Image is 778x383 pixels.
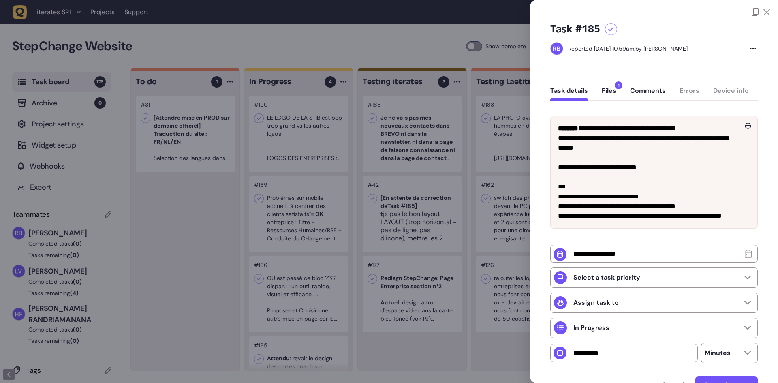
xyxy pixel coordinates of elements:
button: Comments [630,87,666,101]
p: Select a task priority [573,274,640,282]
img: Rodolphe Balay [551,43,563,55]
span: 1 [615,81,622,89]
p: Minutes [705,349,731,357]
button: Files [602,87,616,101]
div: Reported [DATE] 10.59am, [568,45,635,52]
div: by [PERSON_NAME] [568,45,688,53]
button: Task details [550,87,588,101]
p: In Progress [573,324,609,332]
p: Assign task to [573,299,619,307]
h5: Task #185 [550,23,600,36]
